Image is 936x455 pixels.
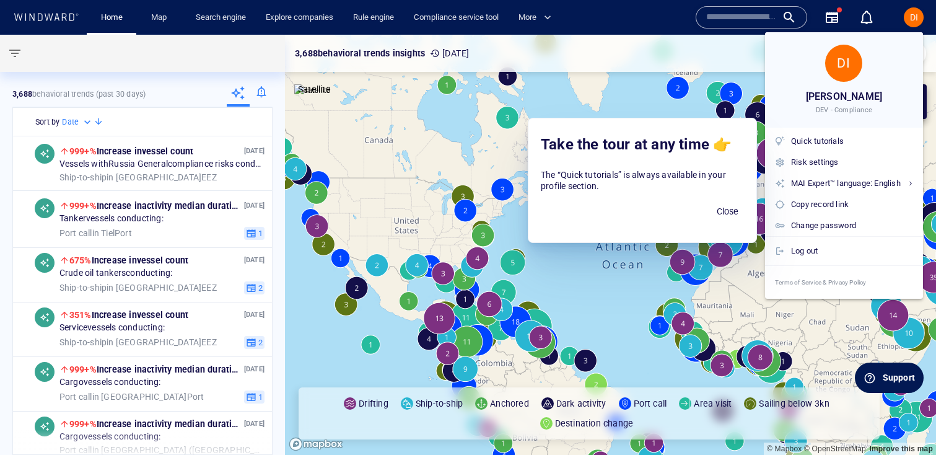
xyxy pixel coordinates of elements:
span: DI [837,55,851,71]
a: Terms of Service & Privacy Policy [765,266,923,299]
div: MAI Expert™ language: English [791,177,913,190]
h6: The “Quick tutorials” is always available in your profile section. [541,170,744,192]
div: Copy record link [791,198,913,211]
div: Quick tutorials [791,135,913,148]
div: Risk settings [791,156,913,169]
iframe: Chat [883,399,927,446]
span: Take the tour at any time 👉 [541,135,732,154]
button: Close [707,200,747,223]
span: DEV - Compliance [816,105,872,115]
span: Close [712,204,742,219]
div: Change password [791,219,913,232]
span: [PERSON_NAME] [806,88,883,105]
div: Log out [791,244,913,258]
